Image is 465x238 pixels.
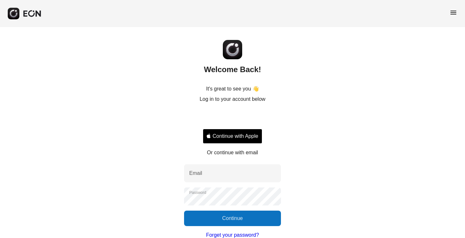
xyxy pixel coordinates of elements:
label: Password [189,190,206,195]
p: Or continue with email [207,149,258,157]
h2: Welcome Back! [204,64,261,75]
p: Log in to your account below [200,95,265,103]
span: menu [449,9,457,16]
p: It's great to see you 👋 [206,85,259,93]
label: Email [189,169,202,177]
iframe: Sign in with Google Button [200,110,265,124]
button: Continue [184,211,281,226]
button: Signin with apple ID [203,129,262,144]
